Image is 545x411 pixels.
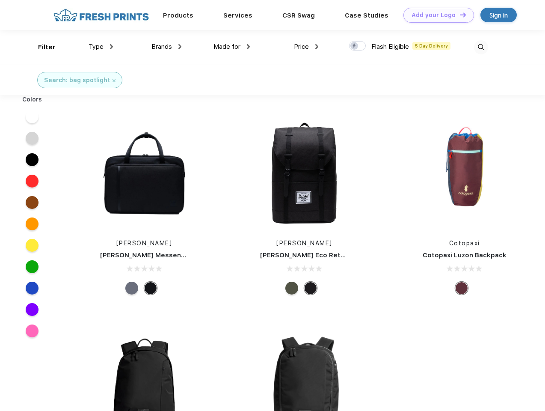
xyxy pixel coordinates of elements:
img: dropdown.png [247,44,250,49]
img: dropdown.png [178,44,181,49]
div: Search: bag spotlight [44,76,110,85]
a: [PERSON_NAME] Eco Retreat 15" Computer Backpack [260,251,435,259]
span: Made for [213,43,240,51]
div: Add your Logo [412,12,456,19]
img: desktop_search.svg [474,40,488,54]
img: func=resize&h=266 [247,116,361,230]
img: func=resize&h=266 [408,116,521,230]
span: 5 Day Delivery [412,42,450,50]
div: Surprise [455,282,468,295]
a: Sign in [480,8,517,22]
img: fo%20logo%202.webp [51,8,151,23]
div: Forest [285,282,298,295]
span: Price [294,43,309,51]
div: Black [304,282,317,295]
img: func=resize&h=266 [87,116,201,230]
a: [PERSON_NAME] [276,240,332,247]
a: Cotopaxi Luzon Backpack [423,251,506,259]
span: Type [89,43,104,51]
span: Brands [151,43,172,51]
img: dropdown.png [110,44,113,49]
div: Filter [38,42,56,52]
div: Colors [16,95,49,104]
div: Raven Crosshatch [125,282,138,295]
img: DT [460,12,466,17]
div: Black [144,282,157,295]
a: Cotopaxi [449,240,480,247]
img: filter_cancel.svg [113,79,116,82]
div: Sign in [489,10,508,20]
a: [PERSON_NAME] Messenger [100,251,193,259]
img: dropdown.png [315,44,318,49]
span: Flash Eligible [371,43,409,51]
a: Products [163,12,193,19]
a: [PERSON_NAME] [116,240,172,247]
